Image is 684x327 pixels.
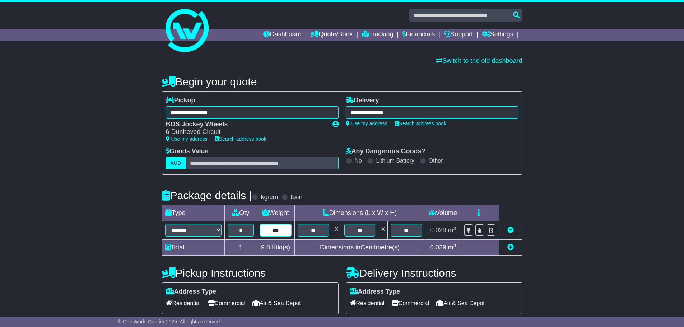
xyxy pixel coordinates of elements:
td: Weight [257,205,294,221]
td: Type [162,205,224,221]
span: Air & Sea Depot [436,298,485,309]
a: Switch to the old dashboard [436,57,522,64]
a: Quote/Book [310,29,353,41]
label: Pickup [166,97,195,104]
label: Other [429,157,443,164]
span: Commercial [392,298,429,309]
a: Search address book [215,136,266,142]
td: x [332,221,341,240]
td: Total [162,240,224,256]
h4: Delivery Instructions [346,267,522,279]
a: Search address book [395,121,446,126]
td: Qty [224,205,257,221]
span: © One World Courier 2025. All rights reserved. [118,319,222,324]
sup: 3 [453,226,456,231]
span: 9.8 [261,244,270,251]
label: lb/in [290,193,302,201]
label: Address Type [350,288,400,296]
label: Lithium Battery [376,157,414,164]
span: m [448,226,456,234]
span: m [448,244,456,251]
div: BOS Jockey Wheels [166,121,325,129]
a: Use my address [346,121,387,126]
h4: Pickup Instructions [162,267,339,279]
a: Add new item [507,244,514,251]
h4: Package details | [162,190,252,201]
td: Dimensions in Centimetre(s) [294,240,425,256]
span: Air & Sea Depot [252,298,301,309]
label: Address Type [166,288,217,296]
label: AUD [166,157,186,169]
span: 0.029 [430,226,446,234]
span: 0.029 [430,244,446,251]
td: 1 [224,240,257,256]
label: No [355,157,362,164]
a: Tracking [362,29,393,41]
label: Goods Value [166,148,209,155]
a: Support [444,29,473,41]
span: Residential [350,298,385,309]
sup: 3 [453,243,456,248]
h4: Begin your quote [162,76,522,88]
td: Kilo(s) [257,240,294,256]
a: Financials [402,29,435,41]
a: Remove this item [507,226,514,234]
label: Any Dangerous Goods? [346,148,425,155]
td: Volume [425,205,461,221]
a: Use my address [166,136,208,142]
td: Dimensions (L x W x H) [294,205,425,221]
span: Commercial [208,298,245,309]
span: Residential [166,298,201,309]
a: Dashboard [263,29,302,41]
label: Delivery [346,97,379,104]
div: 6 Dunheved Circuit [166,128,325,136]
td: x [378,221,388,240]
label: kg/cm [261,193,278,201]
a: Settings [482,29,513,41]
